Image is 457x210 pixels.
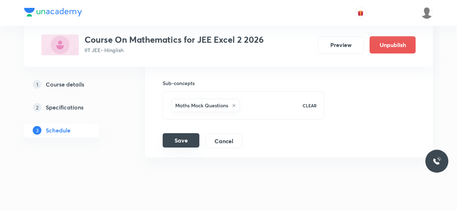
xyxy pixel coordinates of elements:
[355,7,366,19] button: avatar
[163,133,199,148] button: Save
[24,100,122,115] a: 2Specifications
[24,77,122,92] a: 1Course details
[303,102,317,109] p: CLEAR
[433,157,441,165] img: ttu
[24,8,82,18] a: Company Logo
[370,36,416,53] button: Unpublish
[163,79,324,87] h6: Sub-concepts
[85,46,264,54] p: IIT JEE • Hinglish
[46,126,71,135] h5: Schedule
[41,34,79,55] img: 5BDFA2EE-D317-48C6-9B8D-4E55194A9E37_plus.png
[85,34,264,45] h3: Course On Mathematics for JEE Excel 2 2026
[175,102,228,109] h6: Maths Mock Questions
[46,103,83,112] h5: Specifications
[46,80,84,89] h5: Course details
[421,7,433,19] img: Arpita
[318,36,364,53] button: Preview
[24,8,82,17] img: Company Logo
[357,10,364,16] img: avatar
[205,134,242,148] button: Cancel
[33,126,41,135] p: 3
[33,103,41,112] p: 2
[33,80,41,89] p: 1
